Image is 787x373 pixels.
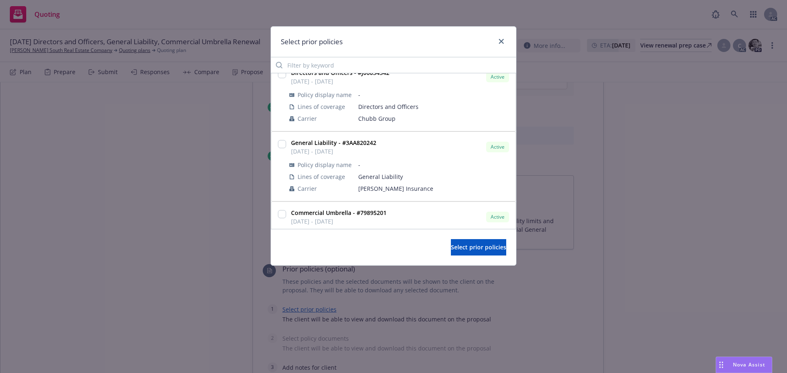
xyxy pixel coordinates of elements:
span: General Liability [358,172,509,181]
span: Active [489,143,506,151]
input: Filter by keyword [271,57,516,73]
span: Lines of coverage [298,172,345,181]
span: Active [489,73,506,81]
span: - [358,161,509,169]
span: [DATE] - [DATE] [291,77,389,86]
button: Nova Assist [716,357,772,373]
span: Active [489,213,506,221]
span: Carrier [298,114,317,123]
span: Policy display name [298,161,352,169]
span: [DATE] - [DATE] [291,217,387,226]
span: Policy display name [298,90,352,99]
a: close [496,36,506,46]
span: Select prior policies [451,243,506,251]
strong: Commercial Umbrella - #79895201 [291,209,387,217]
span: Nova Assist [733,361,765,368]
span: Chubb Group [358,114,509,123]
h1: Select prior policies [281,36,343,47]
span: Directors and Officers [358,102,509,111]
span: Carrier [298,184,317,193]
span: [DATE] - [DATE] [291,147,376,156]
span: - [358,90,509,99]
strong: General Liability - #3AA820242 [291,139,376,147]
span: Lines of coverage [298,102,345,111]
button: Select prior policies [451,239,506,255]
span: [PERSON_NAME] Insurance [358,184,509,193]
div: Drag to move [716,357,726,373]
